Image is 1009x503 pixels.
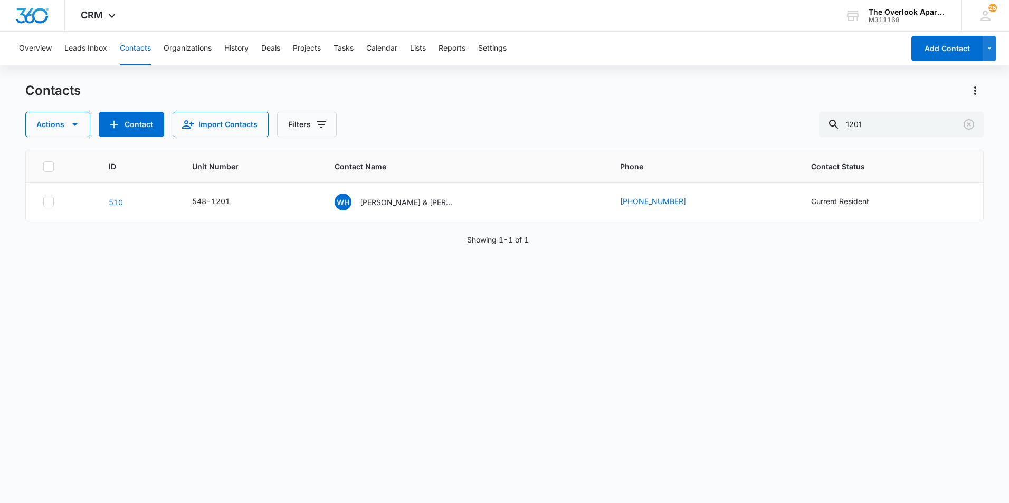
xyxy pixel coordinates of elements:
[173,112,269,137] button: Import Contacts
[25,112,90,137] button: Actions
[620,196,705,208] div: Phone - (720) 353-6241 - Select to Edit Field
[360,197,455,208] p: [PERSON_NAME] & [PERSON_NAME] [PERSON_NAME] [PERSON_NAME] [PERSON_NAME] & [PERSON_NAME]
[869,8,946,16] div: account name
[869,16,946,24] div: account id
[811,161,951,172] span: Contact Status
[99,112,164,137] button: Add Contact
[192,196,249,208] div: Unit Number - 548-1201 - Select to Edit Field
[224,32,249,65] button: History
[967,82,984,99] button: Actions
[277,112,337,137] button: Filters
[478,32,507,65] button: Settings
[366,32,397,65] button: Calendar
[192,196,230,207] div: 548-1201
[64,32,107,65] button: Leads Inbox
[293,32,321,65] button: Projects
[19,32,52,65] button: Overview
[811,196,869,207] div: Current Resident
[261,32,280,65] button: Deals
[911,36,983,61] button: Add Contact
[81,9,103,21] span: CRM
[988,4,997,12] div: notifications count
[811,196,888,208] div: Contact Status - Current Resident - Select to Edit Field
[334,32,354,65] button: Tasks
[335,161,579,172] span: Contact Name
[960,116,977,133] button: Clear
[439,32,465,65] button: Reports
[819,112,984,137] input: Search Contacts
[410,32,426,65] button: Lists
[109,161,151,172] span: ID
[109,198,123,207] a: Navigate to contact details page for Wualberto Hernandez Juarez & Jose Rosario Guerra Suarez, Jos...
[335,194,351,210] span: WH
[335,194,474,210] div: Contact Name - Wualberto Hernandez Juarez & Jose Rosario Guerra Suarez, Jose Nieves Balderos Land...
[25,83,81,99] h1: Contacts
[192,161,309,172] span: Unit Number
[120,32,151,65] button: Contacts
[164,32,212,65] button: Organizations
[620,161,770,172] span: Phone
[467,234,529,245] p: Showing 1-1 of 1
[620,196,686,207] a: [PHONE_NUMBER]
[988,4,997,12] span: 25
